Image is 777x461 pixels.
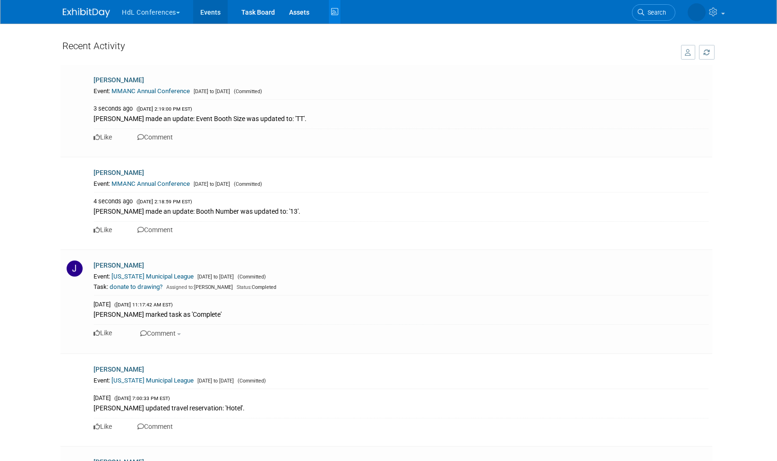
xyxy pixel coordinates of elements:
a: Search [632,4,675,21]
span: Event: [94,87,111,95]
a: donate to drawing? [110,283,163,290]
img: J.jpg [67,261,83,277]
span: Event: [94,377,111,384]
span: ([DATE] 11:17:42 AM EST) [112,302,173,308]
span: [DATE] to [DATE] [196,274,234,280]
a: [PERSON_NAME] [94,76,145,84]
img: Polly Tracy [688,3,706,21]
div: [PERSON_NAME] updated travel reservation: 'Hotel'. [94,402,709,413]
span: (Committed) [236,378,266,384]
button: Comment [138,328,184,339]
a: Comment [138,133,173,141]
span: Completed [235,284,277,290]
span: Event: [94,273,111,280]
span: (Committed) [232,181,263,187]
span: Assigned to: [167,284,195,290]
div: [PERSON_NAME] made an update: Event Booth Size was updated to: 'TT'. [94,113,709,123]
a: MMANC Annual Conference [112,180,190,187]
a: Like [94,133,112,141]
div: Recent Activity [63,35,672,61]
span: [PERSON_NAME] [164,284,233,290]
a: [PERSON_NAME] [94,261,145,269]
span: Event: [94,180,111,187]
a: [US_STATE] Municipal League [112,273,194,280]
span: Task: [94,283,109,290]
span: [DATE] to [DATE] [192,88,231,95]
a: Comment [138,226,173,234]
img: ExhibitDay [63,8,110,17]
a: MMANC Annual Conference [112,87,190,95]
a: [PERSON_NAME] [94,169,145,176]
span: Search [645,9,666,16]
span: (Committed) [232,88,263,95]
span: ([DATE] 7:00:33 PM EST) [112,395,171,401]
div: [PERSON_NAME] marked task as 'Complete' [94,309,709,319]
span: [DATE] [94,301,111,308]
span: [DATE] to [DATE] [192,181,231,187]
span: 4 seconds ago [94,198,133,205]
span: (Committed) [236,274,266,280]
span: ([DATE] 2:19:00 PM EST) [135,106,193,112]
span: [DATE] [94,394,111,401]
span: ([DATE] 2:18:59 PM EST) [135,199,193,205]
div: [PERSON_NAME] made an update: Booth Number was updated to: '13'. [94,206,709,216]
a: Like [94,423,112,430]
a: [PERSON_NAME] [94,365,145,373]
span: [DATE] to [DATE] [196,378,234,384]
a: Like [94,329,112,337]
a: [US_STATE] Municipal League [112,377,194,384]
span: 3 seconds ago [94,105,133,112]
a: Like [94,226,112,234]
a: Comment [138,423,173,430]
span: Status: [237,284,252,290]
